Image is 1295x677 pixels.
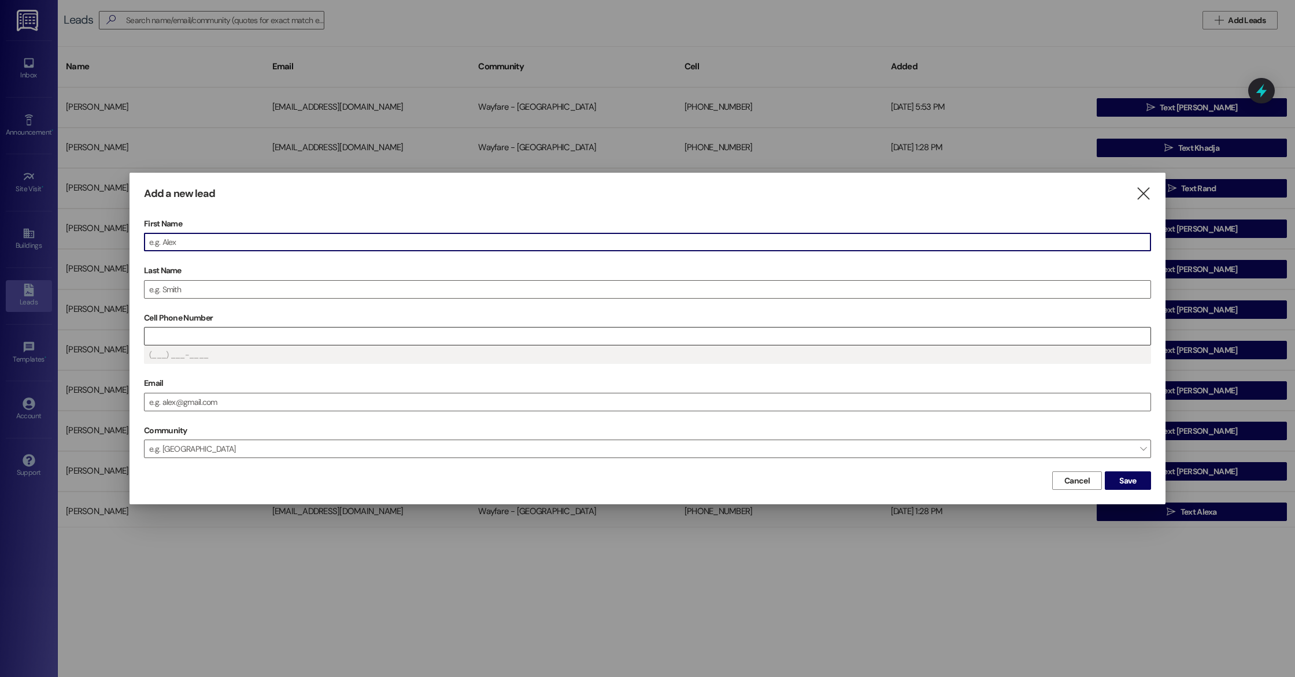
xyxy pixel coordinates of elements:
[145,233,1150,251] input: e.g. Alex
[1119,475,1136,487] span: Save
[144,187,215,200] h3: Add a new lead
[144,215,1151,233] label: First Name
[144,262,1151,280] label: Last Name
[1105,471,1151,490] button: Save
[145,393,1150,411] input: e.g. alex@gmail.com
[1052,471,1102,490] button: Cancel
[145,281,1150,298] input: e.g. Smith
[1135,188,1151,200] i: 
[144,309,1151,327] label: Cell Phone Number
[144,422,187,440] label: Community
[144,374,1151,392] label: Email
[144,440,1151,458] span: e.g. [GEOGRAPHIC_DATA]
[1064,475,1090,487] span: Cancel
